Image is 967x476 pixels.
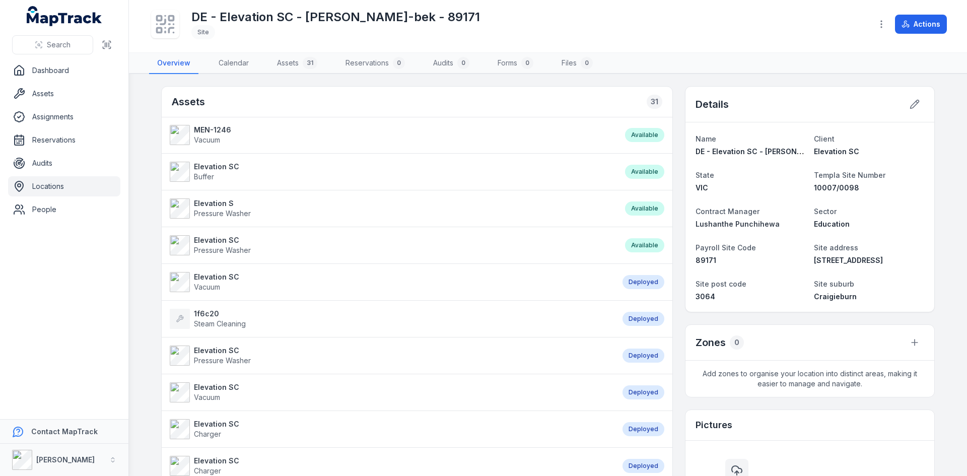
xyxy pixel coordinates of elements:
[194,246,251,254] span: Pressure Washer
[191,9,480,25] h1: DE - Elevation SC - [PERSON_NAME]-bek - 89171
[8,199,120,220] a: People
[8,84,120,104] a: Assets
[696,243,756,252] span: Payroll Site Code
[172,95,205,109] h2: Assets
[194,346,251,356] strong: Elevation SC
[170,419,612,439] a: Elevation SCCharger
[170,346,612,366] a: Elevation SCPressure Washer
[8,107,120,127] a: Assignments
[696,418,732,432] h3: Pictures
[194,283,220,291] span: Vacuum
[623,349,664,363] div: Deployed
[194,319,246,328] span: Steam Cleaning
[47,40,71,50] span: Search
[194,235,251,245] strong: Elevation SC
[696,292,715,301] span: 3064
[194,430,221,438] span: Charger
[696,134,716,143] span: Name
[696,97,729,111] h2: Details
[170,162,615,182] a: Elevation SCBuffer
[814,280,854,288] span: Site suburb
[269,53,325,74] a: Assets31
[194,162,239,172] strong: Elevation SC
[170,125,615,145] a: MEN-1246Vacuum
[696,171,714,179] span: State
[393,57,405,69] div: 0
[194,309,246,319] strong: 1f6c20
[623,275,664,289] div: Deployed
[31,427,98,436] strong: Contact MapTrack
[194,466,221,475] span: Charger
[337,53,413,74] a: Reservations0
[623,385,664,399] div: Deployed
[814,292,857,301] span: Craigieburn
[685,361,934,397] span: Add zones to organise your location into distinct areas, making it easier to manage and navigate.
[170,382,612,402] a: Elevation SCVacuum
[696,219,806,229] a: Lushanthe Punchihewa
[194,172,214,181] span: Buffer
[625,201,664,216] div: Available
[696,183,708,192] span: VIC
[814,134,835,143] span: Client
[194,272,239,282] strong: Elevation SC
[194,382,239,392] strong: Elevation SC
[12,35,93,54] button: Search
[696,256,716,264] span: 89171
[490,53,541,74] a: Forms0
[625,165,664,179] div: Available
[623,312,664,326] div: Deployed
[425,53,477,74] a: Audits0
[170,309,612,329] a: 1f6c20Steam Cleaning
[895,15,947,34] button: Actions
[814,207,837,216] span: Sector
[521,57,533,69] div: 0
[149,53,198,74] a: Overview
[647,95,662,109] div: 31
[554,53,601,74] a: Files0
[814,220,850,228] span: Education
[303,57,317,69] div: 31
[696,335,726,350] h2: Zones
[170,198,615,219] a: Elevation SPressure Washer
[581,57,593,69] div: 0
[457,57,469,69] div: 0
[211,53,257,74] a: Calendar
[625,238,664,252] div: Available
[814,243,858,252] span: Site address
[625,128,664,142] div: Available
[194,135,220,144] span: Vacuum
[814,147,859,156] span: Elevation SC
[8,60,120,81] a: Dashboard
[194,356,251,365] span: Pressure Washer
[696,147,868,156] span: DE - Elevation SC - [PERSON_NAME]-bek - 89171
[194,419,239,429] strong: Elevation SC
[194,125,231,135] strong: MEN-1246
[170,235,615,255] a: Elevation SCPressure Washer
[170,272,612,292] a: Elevation SCVacuum
[191,25,215,39] div: Site
[814,183,859,192] span: 10007/0098
[623,459,664,473] div: Deployed
[194,456,239,466] strong: Elevation SC
[730,335,744,350] div: 0
[623,422,664,436] div: Deployed
[27,6,102,26] a: MapTrack
[8,130,120,150] a: Reservations
[8,176,120,196] a: Locations
[696,280,746,288] span: Site post code
[170,456,612,476] a: Elevation SCCharger
[8,153,120,173] a: Audits
[194,209,251,218] span: Pressure Washer
[814,171,885,179] span: Templa Site Number
[194,393,220,401] span: Vacuum
[696,207,759,216] span: Contract Manager
[36,455,95,464] strong: [PERSON_NAME]
[194,198,251,209] strong: Elevation S
[814,256,883,264] span: [STREET_ADDRESS]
